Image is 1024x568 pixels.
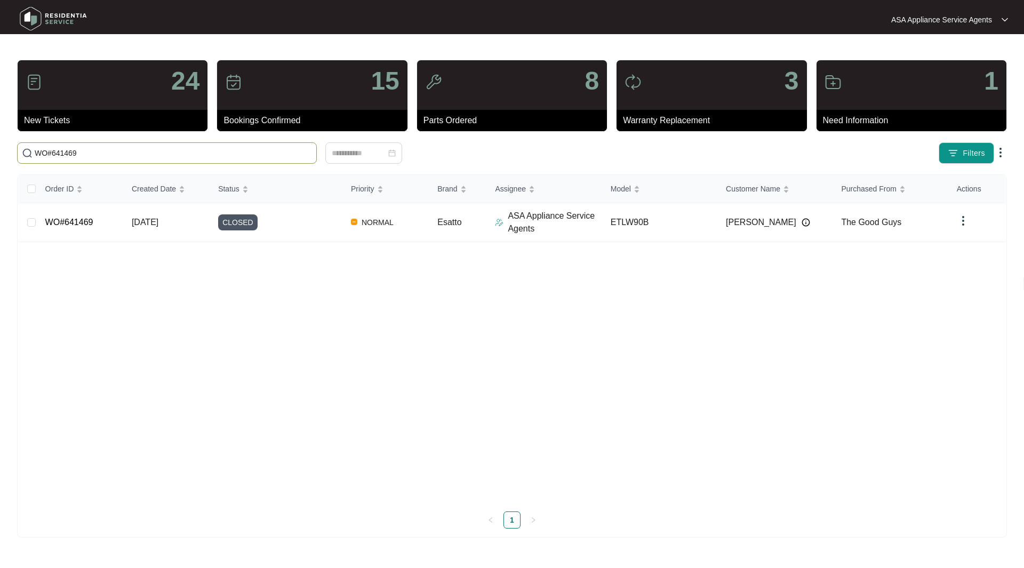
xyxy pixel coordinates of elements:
[823,114,1006,127] p: Need Information
[351,219,357,225] img: Vercel Logo
[429,175,486,203] th: Brand
[984,68,998,94] p: 1
[891,14,992,25] p: ASA Appliance Service Agents
[225,74,242,91] img: icon
[482,511,499,529] button: left
[45,183,74,195] span: Order ID
[963,148,985,159] span: Filters
[525,511,542,529] li: Next Page
[37,175,123,203] th: Order ID
[726,183,780,195] span: Customer Name
[717,175,833,203] th: Customer Name
[785,68,799,94] p: 3
[371,68,399,94] p: 15
[625,74,642,91] img: icon
[503,511,521,529] li: 1
[1002,17,1008,22] img: dropdown arrow
[357,216,398,229] span: NORMAL
[504,512,520,528] a: 1
[495,218,503,227] img: Assigner Icon
[342,175,429,203] th: Priority
[585,68,599,94] p: 8
[602,203,717,242] td: ETLW90B
[841,218,901,227] span: The Good Guys
[602,175,717,203] th: Model
[802,218,810,227] img: Info icon
[437,218,461,227] span: Esatto
[623,114,806,127] p: Warranty Replacement
[123,175,210,203] th: Created Date
[24,114,207,127] p: New Tickets
[45,218,93,227] a: WO#641469
[22,148,33,158] img: search-icon
[218,183,239,195] span: Status
[210,175,342,203] th: Status
[425,74,442,91] img: icon
[994,146,1007,159] img: dropdown arrow
[223,114,407,127] p: Bookings Confirmed
[486,175,602,203] th: Assignee
[611,183,631,195] span: Model
[132,183,176,195] span: Created Date
[948,175,1006,203] th: Actions
[35,147,312,159] input: Search by Order Id, Assignee Name, Customer Name, Brand and Model
[132,218,158,227] span: [DATE]
[487,517,494,523] span: left
[495,183,526,195] span: Assignee
[218,214,258,230] span: CLOSED
[171,68,199,94] p: 24
[948,148,958,158] img: filter icon
[726,216,796,229] span: [PERSON_NAME]
[26,74,43,91] img: icon
[423,114,607,127] p: Parts Ordered
[437,183,457,195] span: Brand
[16,3,91,35] img: residentia service logo
[825,74,842,91] img: icon
[351,183,374,195] span: Priority
[833,175,948,203] th: Purchased From
[530,517,537,523] span: right
[508,210,602,235] p: ASA Appliance Service Agents
[957,214,970,227] img: dropdown arrow
[841,183,896,195] span: Purchased From
[482,511,499,529] li: Previous Page
[525,511,542,529] button: right
[939,142,994,164] button: filter iconFilters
